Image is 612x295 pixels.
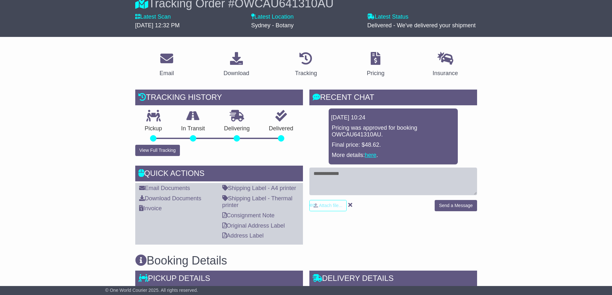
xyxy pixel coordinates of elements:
[135,125,172,132] p: Pickup
[139,185,190,191] a: Email Documents
[139,205,162,212] a: Invoice
[433,69,458,78] div: Insurance
[363,50,389,80] a: Pricing
[251,13,294,21] label: Latest Location
[367,13,408,21] label: Latest Status
[224,69,249,78] div: Download
[135,254,477,267] h3: Booking Details
[222,185,296,191] a: Shipping Label - A4 printer
[135,145,180,156] button: View Full Tracking
[155,50,178,80] a: Email
[332,152,455,159] p: More details: .
[222,212,275,219] a: Consignment Note
[222,195,293,209] a: Shipping Label - Thermal printer
[105,288,198,293] span: © One World Courier 2025. All rights reserved.
[222,222,285,229] a: Original Address Label
[251,22,294,29] span: Sydney - Botany
[172,125,215,132] p: In Transit
[135,271,303,288] div: Pickup Details
[367,22,475,29] span: Delivered - We've delivered your shipment
[159,69,174,78] div: Email
[135,90,303,107] div: Tracking history
[435,200,477,211] button: Send a Message
[309,90,477,107] div: RECENT CHAT
[291,50,321,80] a: Tracking
[365,152,377,158] a: here
[219,50,253,80] a: Download
[135,166,303,183] div: Quick Actions
[429,50,462,80] a: Insurance
[215,125,260,132] p: Delivering
[332,125,455,138] p: Pricing was approved for booking OWCAU641310AU.
[139,195,201,202] a: Download Documents
[331,114,455,121] div: [DATE] 10:24
[222,232,264,239] a: Address Label
[295,69,317,78] div: Tracking
[135,22,180,29] span: [DATE] 12:32 PM
[309,271,477,288] div: Delivery Details
[135,13,171,21] label: Latest Scan
[259,125,303,132] p: Delivered
[332,142,455,149] p: Final price: $48.62.
[367,69,385,78] div: Pricing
